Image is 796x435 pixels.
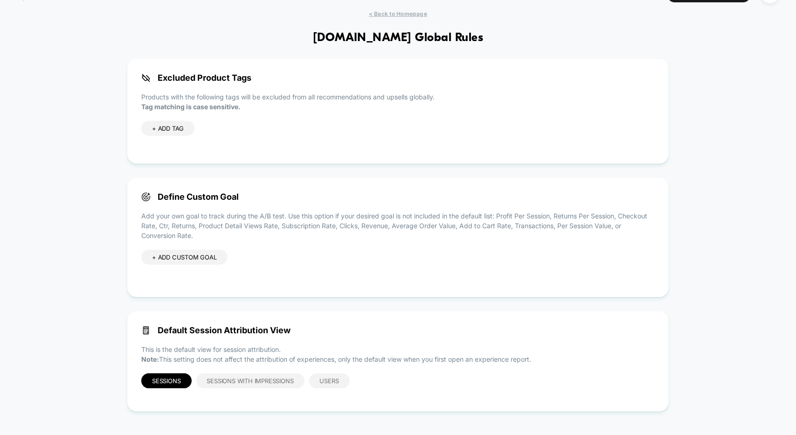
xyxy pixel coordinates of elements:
[152,377,180,385] span: Sessions
[141,250,228,265] div: + ADD CUSTOM GOAL
[152,125,184,132] span: + ADD TAG
[141,211,655,240] p: Add your own goal to track during the A/B test. Use this option if your desired goal is not inclu...
[141,355,159,363] strong: Note:
[320,377,339,385] span: Users
[141,73,655,83] span: Excluded Product Tags
[141,92,655,112] p: Products with the following tags will be excluded from all recommendations and upsells globally.
[369,10,427,17] span: < Back to Homepage
[207,377,294,385] span: Sessions with Impressions
[141,344,655,364] p: This is the default view for session attribution. This setting does not affect the attribution of...
[141,103,241,111] strong: Tag matching is case sensitive.
[313,31,483,45] h1: [DOMAIN_NAME] Global Rules
[141,192,655,202] span: Define Custom Goal
[141,325,655,335] span: Default Session Attribution View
